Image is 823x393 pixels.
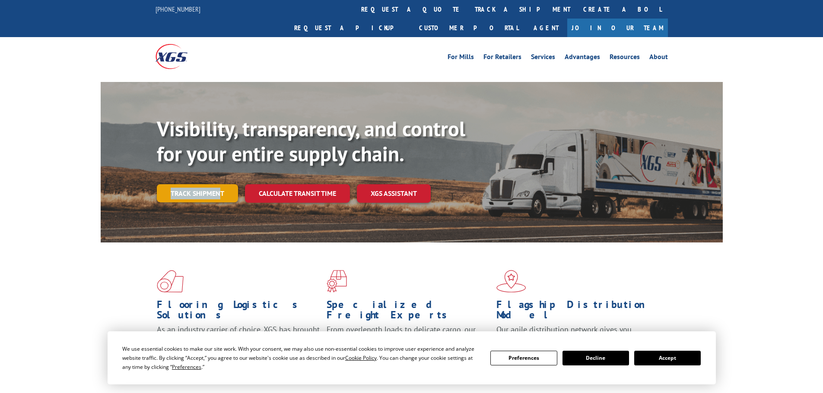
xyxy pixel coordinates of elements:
a: For Mills [448,53,474,63]
button: Preferences [490,351,557,365]
button: Accept [634,351,701,365]
a: For Retailers [483,53,521,63]
div: We use essential cookies to make our site work. With your consent, we may also use non-essential ... [122,344,480,371]
img: xgs-icon-total-supply-chain-intelligence-red [157,270,184,292]
h1: Flooring Logistics Solutions [157,299,320,324]
a: Calculate transit time [245,184,350,203]
a: [PHONE_NUMBER] [156,5,200,13]
a: Track shipment [157,184,238,202]
a: Customer Portal [413,19,525,37]
div: Cookie Consent Prompt [108,331,716,384]
a: Advantages [565,53,600,63]
b: Visibility, transparency, and control for your entire supply chain. [157,115,465,167]
button: Decline [562,351,629,365]
a: Resources [610,53,640,63]
a: Services [531,53,555,63]
a: About [649,53,668,63]
a: Request a pickup [288,19,413,37]
p: From overlength loads to delicate cargo, our experienced staff knows the best way to move your fr... [327,324,490,363]
span: Cookie Policy [345,354,377,362]
img: xgs-icon-flagship-distribution-model-red [496,270,526,292]
span: Preferences [172,363,201,371]
span: Our agile distribution network gives you nationwide inventory management on demand. [496,324,655,345]
img: xgs-icon-focused-on-flooring-red [327,270,347,292]
a: Join Our Team [567,19,668,37]
a: Agent [525,19,567,37]
a: XGS ASSISTANT [357,184,431,203]
span: As an industry carrier of choice, XGS has brought innovation and dedication to flooring logistics... [157,324,320,355]
h1: Specialized Freight Experts [327,299,490,324]
h1: Flagship Distribution Model [496,299,660,324]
